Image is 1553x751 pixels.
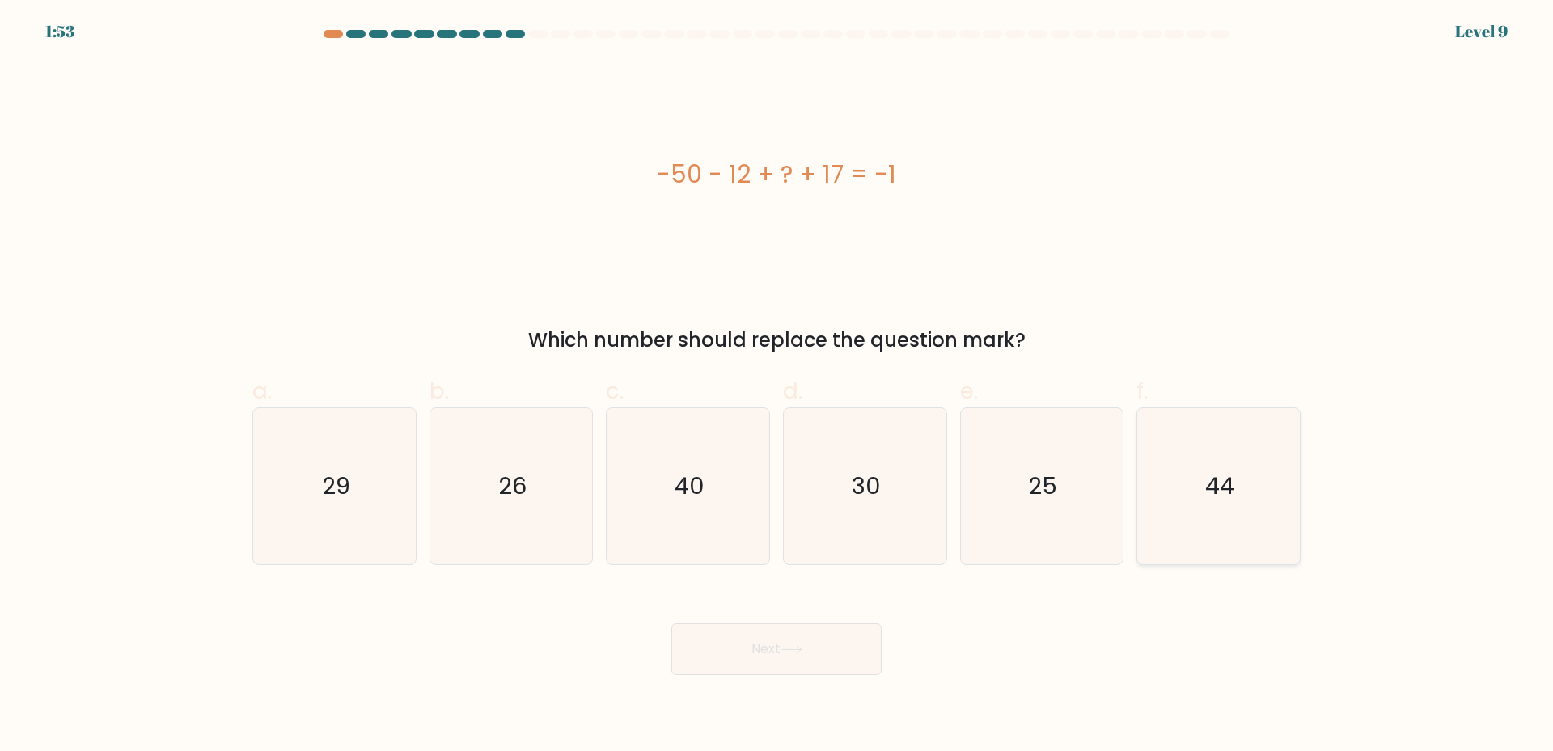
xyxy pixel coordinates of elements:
[1455,19,1508,44] div: Level 9
[783,375,802,407] span: d.
[671,623,882,675] button: Next
[252,156,1301,192] div: -50 - 12 + ? + 17 = -1
[675,470,705,502] text: 40
[322,470,350,502] text: 29
[252,375,272,407] span: a.
[852,470,881,502] text: 30
[1206,470,1235,502] text: 44
[1136,375,1148,407] span: f.
[498,470,527,502] text: 26
[1029,470,1058,502] text: 25
[960,375,978,407] span: e.
[430,375,449,407] span: b.
[262,326,1291,355] div: Which number should replace the question mark?
[606,375,624,407] span: c.
[45,19,74,44] div: 1:53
